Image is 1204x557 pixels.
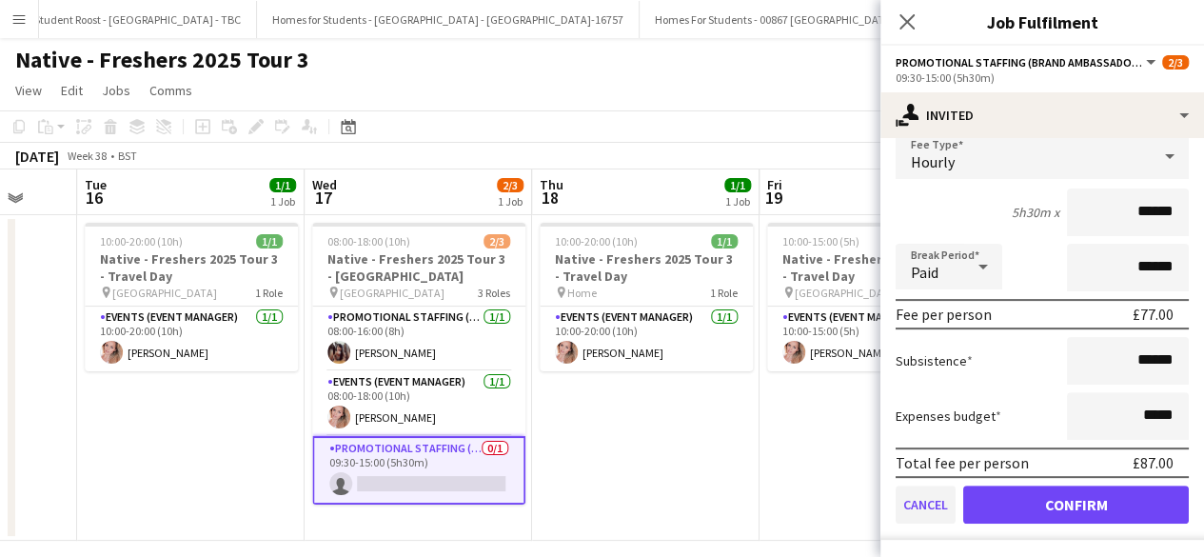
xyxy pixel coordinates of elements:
[15,46,309,74] h1: Native - Freshers 2025 Tour 3
[94,78,138,103] a: Jobs
[764,187,782,209] span: 19
[711,234,738,249] span: 1/1
[15,82,42,99] span: View
[149,82,192,99] span: Comms
[567,286,597,300] span: Home
[640,1,911,38] button: Homes For Students - 00867 [GEOGRAPHIC_DATA]
[484,234,510,249] span: 2/3
[1162,55,1189,70] span: 2/3
[312,176,337,193] span: Wed
[269,178,296,192] span: 1/1
[340,286,444,300] span: [GEOGRAPHIC_DATA]
[896,408,1001,425] label: Expenses budget
[85,250,298,285] h3: Native - Freshers 2025 Tour 3 - Travel Day
[911,263,938,282] span: Paid
[540,250,753,285] h3: Native - Freshers 2025 Tour 3 - Travel Day
[767,250,980,285] h3: Native - Freshers 2025 Tour 3 - Travel Day
[896,55,1143,70] span: Promotional Staffing (Brand Ambassadors)
[555,234,638,249] span: 10:00-20:00 (10h)
[1133,453,1174,472] div: £87.00
[537,187,563,209] span: 18
[312,250,525,285] h3: Native - Freshers 2025 Tour 3 - [GEOGRAPHIC_DATA]
[540,176,563,193] span: Thu
[896,352,973,369] label: Subsistence
[767,223,980,371] app-job-card: 10:00-15:00 (5h)1/1Native - Freshers 2025 Tour 3 - Travel Day [GEOGRAPHIC_DATA]1 RoleEvents (Even...
[327,234,410,249] span: 08:00-18:00 (10h)
[896,305,992,324] div: Fee per person
[498,194,523,209] div: 1 Job
[63,149,110,163] span: Week 38
[478,286,510,300] span: 3 Roles
[270,194,295,209] div: 1 Job
[112,286,217,300] span: [GEOGRAPHIC_DATA]
[82,187,107,209] span: 16
[710,286,738,300] span: 1 Role
[61,82,83,99] span: Edit
[963,486,1189,524] button: Confirm
[19,1,257,38] button: Student Roost - [GEOGRAPHIC_DATA] - TBC
[15,147,59,166] div: [DATE]
[1133,305,1174,324] div: £77.00
[795,286,899,300] span: [GEOGRAPHIC_DATA]
[1012,204,1059,221] div: 5h30m x
[724,178,751,192] span: 1/1
[540,307,753,371] app-card-role: Events (Event Manager)1/110:00-20:00 (10h)[PERSON_NAME]
[312,436,525,505] app-card-role: Promotional Staffing (Brand Ambassadors)0/109:30-15:00 (5h30m)
[312,223,525,505] app-job-card: 08:00-18:00 (10h)2/3Native - Freshers 2025 Tour 3 - [GEOGRAPHIC_DATA] [GEOGRAPHIC_DATA]3 RolesPro...
[880,92,1204,138] div: Invited
[85,307,298,371] app-card-role: Events (Event Manager)1/110:00-20:00 (10h)[PERSON_NAME]
[540,223,753,371] app-job-card: 10:00-20:00 (10h)1/1Native - Freshers 2025 Tour 3 - Travel Day Home1 RoleEvents (Event Manager)1/...
[309,187,337,209] span: 17
[497,178,523,192] span: 2/3
[911,152,955,171] span: Hourly
[118,149,137,163] div: BST
[767,307,980,371] app-card-role: Events (Event Manager)1/110:00-15:00 (5h)[PERSON_NAME]
[896,453,1029,472] div: Total fee per person
[256,234,283,249] span: 1/1
[725,194,750,209] div: 1 Job
[880,10,1204,34] h3: Job Fulfilment
[85,176,107,193] span: Tue
[896,486,956,524] button: Cancel
[312,371,525,436] app-card-role: Events (Event Manager)1/108:00-18:00 (10h)[PERSON_NAME]
[782,234,859,249] span: 10:00-15:00 (5h)
[8,78,49,103] a: View
[312,307,525,371] app-card-role: Promotional Staffing (Brand Ambassadors)1/108:00-16:00 (8h)[PERSON_NAME]
[100,234,183,249] span: 10:00-20:00 (10h)
[896,70,1189,85] div: 09:30-15:00 (5h30m)
[896,55,1158,70] button: Promotional Staffing (Brand Ambassadors)
[85,223,298,371] app-job-card: 10:00-20:00 (10h)1/1Native - Freshers 2025 Tour 3 - Travel Day [GEOGRAPHIC_DATA]1 RoleEvents (Eve...
[255,286,283,300] span: 1 Role
[142,78,200,103] a: Comms
[102,82,130,99] span: Jobs
[257,1,640,38] button: Homes for Students - [GEOGRAPHIC_DATA] - [GEOGRAPHIC_DATA]-16757
[767,176,782,193] span: Fri
[53,78,90,103] a: Edit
